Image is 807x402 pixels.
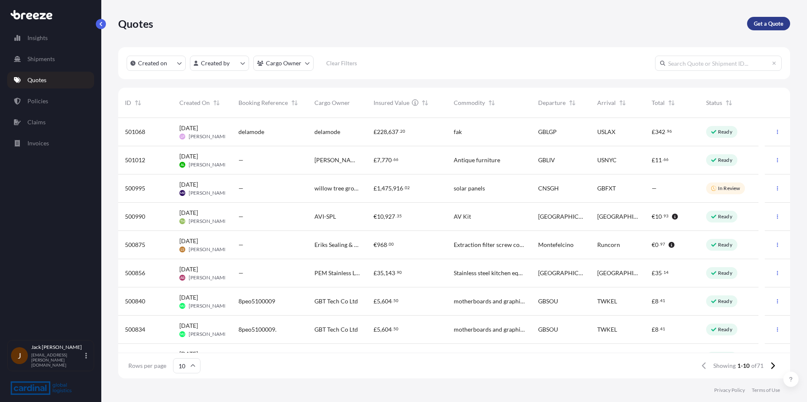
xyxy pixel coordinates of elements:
span: 02 [405,186,410,189]
span: [DATE] [179,180,198,189]
span: [PERSON_NAME] [189,331,229,338]
button: Sort [290,98,300,108]
p: Shipments [27,55,55,63]
a: Terms of Use [752,387,780,394]
a: Shipments [7,51,94,67]
span: 00 [389,243,394,246]
span: Departure [538,99,566,107]
p: Quotes [118,17,153,30]
span: 14 [663,271,669,274]
p: Ready [718,241,732,248]
p: Created by [201,59,230,67]
span: USNYC [597,156,617,164]
span: . [666,130,666,133]
span: AV Kit [454,212,471,221]
p: Get a Quote [754,19,783,28]
span: — [238,241,244,249]
span: [GEOGRAPHIC_DATA] [597,212,638,221]
p: Ready [718,298,732,305]
span: 143 [385,270,395,276]
span: 97 [660,243,665,246]
span: £ [652,157,655,163]
button: Sort [211,98,222,108]
span: 35 [655,270,662,276]
span: 500875 [125,241,145,249]
a: Insights [7,29,94,46]
span: [PERSON_NAME] [189,161,229,168]
p: Invoices [27,139,49,147]
span: [PERSON_NAME] [189,218,229,225]
a: Policies [7,93,94,110]
span: TWKEL [597,325,617,334]
span: Stainless steel kitchen equipment / work stations [454,269,525,277]
span: delamode [238,128,264,136]
p: Insights [27,34,48,42]
p: Ready [718,270,732,276]
span: GBLGP [538,128,557,136]
span: Insured Value [374,99,409,107]
span: € [374,214,377,220]
span: Status [706,99,722,107]
span: 41 [660,327,665,330]
span: [PERSON_NAME] [189,303,229,309]
span: 604 [382,298,392,304]
span: TWKEL [597,297,617,306]
p: Ready [718,326,732,333]
span: Runcorn [597,241,620,249]
span: £ [374,185,377,191]
span: 1 [377,185,380,191]
p: Jack [PERSON_NAME] [31,344,84,351]
span: 10 [377,214,384,220]
a: Claims [7,114,94,131]
span: . [392,327,393,330]
span: , [380,157,382,163]
span: £ [374,327,377,332]
span: £ [374,270,377,276]
span: USLAX [597,128,615,136]
span: , [380,327,382,332]
span: 500995 [125,184,145,193]
span: [DATE] [179,322,198,330]
span: Extraction filter screw conveyor. [454,241,525,249]
span: [GEOGRAPHIC_DATA] [597,269,638,277]
span: 500990 [125,212,145,221]
span: [DATE] [179,152,198,161]
button: createdOn Filter options [127,56,186,71]
span: € [652,214,655,220]
button: Sort [666,98,677,108]
span: 5 [377,327,380,332]
p: Cargo Owner [266,59,301,67]
span: . [392,299,393,302]
span: £ [652,270,655,276]
span: [PERSON_NAME] Worldwide Ltd [314,156,360,164]
span: Created On [179,99,210,107]
span: 8 [655,327,658,332]
span: [DATE] [179,350,198,358]
span: 604 [382,327,392,332]
span: Commodity [454,99,485,107]
span: willow tree group [314,184,360,193]
span: . [403,186,404,189]
button: Clear Filters [318,56,365,70]
span: Antique furniture [454,156,500,164]
span: £ [374,298,377,304]
button: Sort [487,98,497,108]
span: , [384,214,385,220]
span: GBLIV [538,156,555,164]
p: In Review [718,185,740,192]
img: organization-logo [11,381,72,395]
p: Created on [138,59,167,67]
span: fak [454,128,462,136]
span: € [652,242,655,248]
span: [DATE] [179,293,198,302]
span: MJ [180,330,185,338]
span: 228 [377,129,387,135]
span: MR [180,189,185,197]
span: 20 [400,130,405,133]
span: — [238,269,244,277]
span: CNSGH [538,184,559,193]
span: Total [652,99,665,107]
span: motherboards and graphic cards. [454,297,525,306]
